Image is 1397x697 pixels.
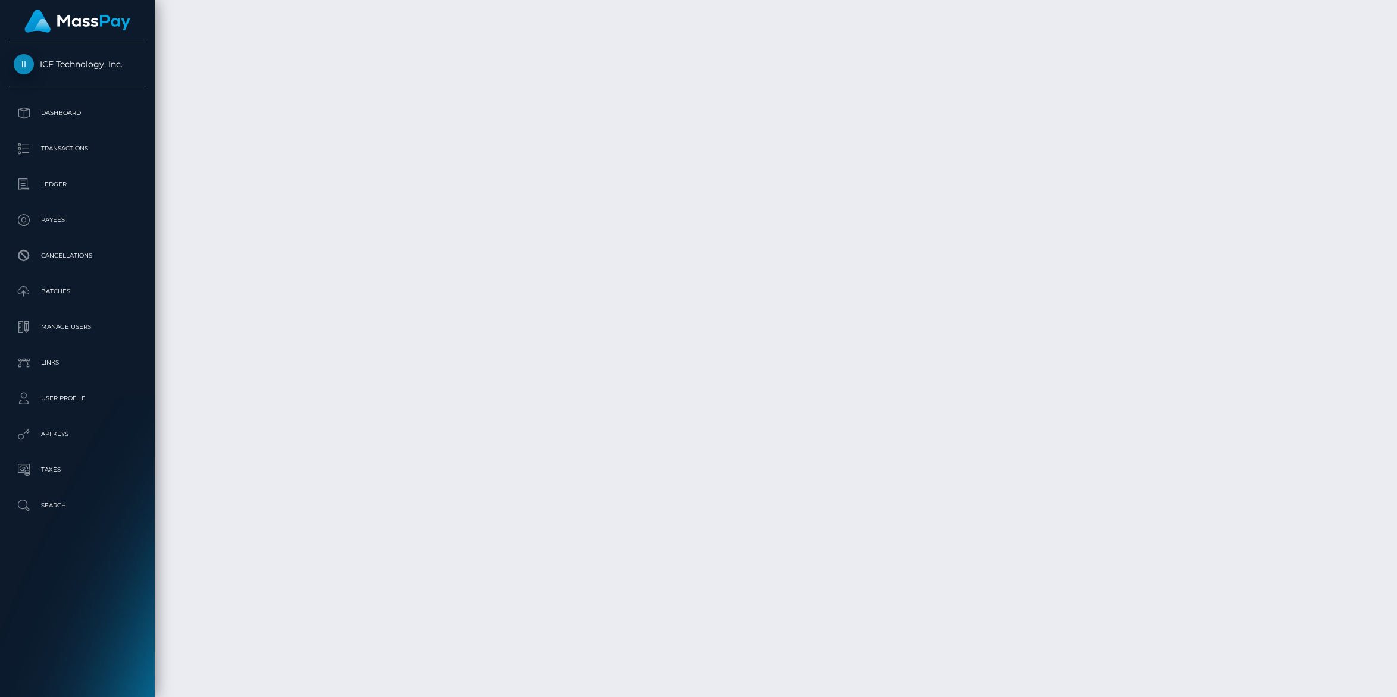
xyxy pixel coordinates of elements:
[9,491,146,520] a: Search
[9,348,146,378] a: Links
[14,461,141,479] p: Taxes
[9,455,146,485] a: Taxes
[14,318,141,336] p: Manage Users
[9,98,146,128] a: Dashboard
[9,312,146,342] a: Manage Users
[9,241,146,271] a: Cancellations
[14,282,141,300] p: Batches
[14,497,141,514] p: Search
[9,59,146,70] span: ICF Technology, Inc.
[14,54,34,74] img: ICF Technology, Inc.
[9,205,146,235] a: Payees
[9,134,146,164] a: Transactions
[9,169,146,199] a: Ledger
[14,390,141,407] p: User Profile
[14,175,141,193] p: Ledger
[24,10,130,33] img: MassPay Logo
[14,104,141,122] p: Dashboard
[14,211,141,229] p: Payees
[14,247,141,265] p: Cancellations
[9,277,146,306] a: Batches
[14,140,141,158] p: Transactions
[9,419,146,449] a: API Keys
[14,354,141,372] p: Links
[14,425,141,443] p: API Keys
[9,384,146,413] a: User Profile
